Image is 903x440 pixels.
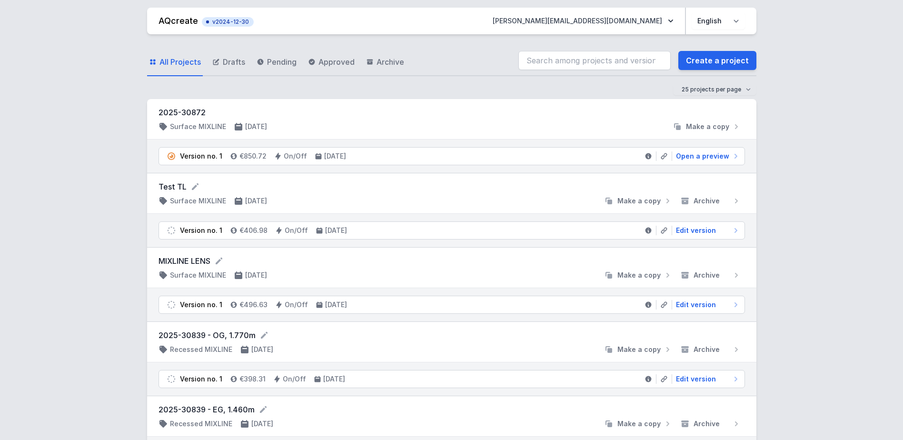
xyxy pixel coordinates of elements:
[239,374,266,384] h4: €398.31
[267,56,297,68] span: Pending
[285,300,308,310] h4: On/Off
[245,270,267,280] h4: [DATE]
[245,196,267,206] h4: [DATE]
[258,405,268,414] button: Rename project
[147,49,203,76] a: All Projects
[694,270,720,280] span: Archive
[676,270,745,280] button: Archive
[239,151,267,161] h4: €850.72
[617,345,661,354] span: Make a copy
[207,18,249,26] span: v2024-12-30
[284,151,307,161] h4: On/Off
[170,419,232,429] h4: Recessed MIXLINE
[325,226,347,235] h4: [DATE]
[255,49,298,76] a: Pending
[676,226,716,235] span: Edit version
[259,330,269,340] button: Rename project
[318,56,355,68] span: Approved
[694,345,720,354] span: Archive
[180,226,222,235] div: Version no. 1
[214,256,224,266] button: Rename project
[672,300,741,310] a: Edit version
[676,419,745,429] button: Archive
[251,419,273,429] h4: [DATE]
[324,151,346,161] h4: [DATE]
[159,330,745,341] form: 2025-30839 - OG, 1.770m
[180,300,222,310] div: Version no. 1
[364,49,406,76] a: Archive
[672,374,741,384] a: Edit version
[245,122,267,131] h4: [DATE]
[377,56,404,68] span: Archive
[159,56,201,68] span: All Projects
[251,345,273,354] h4: [DATE]
[167,226,176,235] img: draft.svg
[485,12,681,30] button: [PERSON_NAME][EMAIL_ADDRESS][DOMAIN_NAME]
[617,419,661,429] span: Make a copy
[170,345,232,354] h4: Recessed MIXLINE
[239,300,268,310] h4: €496.63
[306,49,357,76] a: Approved
[672,226,741,235] a: Edit version
[676,300,716,310] span: Edit version
[600,196,676,206] button: Make a copy
[325,300,347,310] h4: [DATE]
[678,51,756,70] a: Create a project
[672,151,741,161] a: Open a preview
[239,226,268,235] h4: €406.98
[167,151,176,161] img: pending.svg
[223,56,245,68] span: Drafts
[676,345,745,354] button: Archive
[159,181,745,192] form: Test TL
[617,196,661,206] span: Make a copy
[202,15,254,27] button: v2024-12-30
[167,300,176,310] img: draft.svg
[694,196,720,206] span: Archive
[600,345,676,354] button: Make a copy
[676,374,716,384] span: Edit version
[617,270,661,280] span: Make a copy
[600,270,676,280] button: Make a copy
[676,196,745,206] button: Archive
[159,404,745,415] form: 2025-30839 - EG, 1.460m
[686,122,729,131] span: Make a copy
[159,255,745,267] form: MIXLINE LENS
[676,151,729,161] span: Open a preview
[323,374,345,384] h4: [DATE]
[180,151,222,161] div: Version no. 1
[669,122,745,131] button: Make a copy
[170,270,226,280] h4: Surface MIXLINE
[694,419,720,429] span: Archive
[180,374,222,384] div: Version no. 1
[170,122,226,131] h4: Surface MIXLINE
[190,182,200,191] button: Rename project
[283,374,306,384] h4: On/Off
[692,12,745,30] select: Choose language
[600,419,676,429] button: Make a copy
[518,51,671,70] input: Search among projects and versions...
[167,374,176,384] img: draft.svg
[285,226,308,235] h4: On/Off
[170,196,226,206] h4: Surface MIXLINE
[159,16,198,26] a: AQcreate
[159,107,745,118] h3: 2025-30872
[210,49,247,76] a: Drafts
